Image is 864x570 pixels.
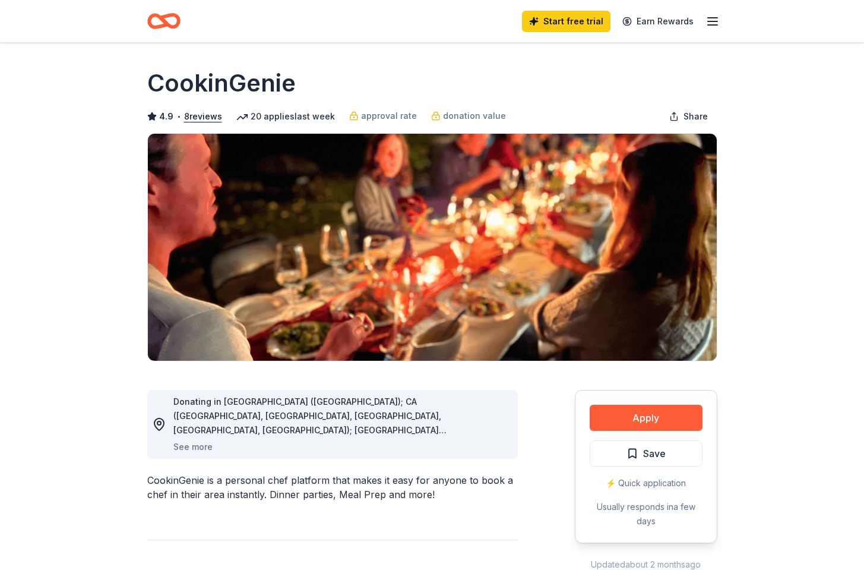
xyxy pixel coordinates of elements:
[590,440,702,467] button: Save
[349,109,417,123] a: approval rate
[590,500,702,528] div: Usually responds in a few days
[643,446,666,461] span: Save
[159,109,173,124] span: 4.9
[443,109,506,123] span: donation value
[615,11,701,32] a: Earn Rewards
[431,109,506,123] a: donation value
[590,405,702,431] button: Apply
[184,109,222,124] button: 8reviews
[176,112,181,121] span: •
[147,7,181,35] a: Home
[173,440,213,454] button: See more
[147,473,518,502] div: CookinGenie is a personal chef platform that makes it easy for anyone to book a chef in their are...
[361,109,417,123] span: approval rate
[683,109,708,124] span: Share
[236,109,335,124] div: 20 applies last week
[660,105,717,128] button: Share
[147,67,296,100] h1: CookinGenie
[148,134,717,361] img: Image for CookinGenie
[590,476,702,490] div: ⚡️ Quick application
[522,11,610,32] a: Start free trial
